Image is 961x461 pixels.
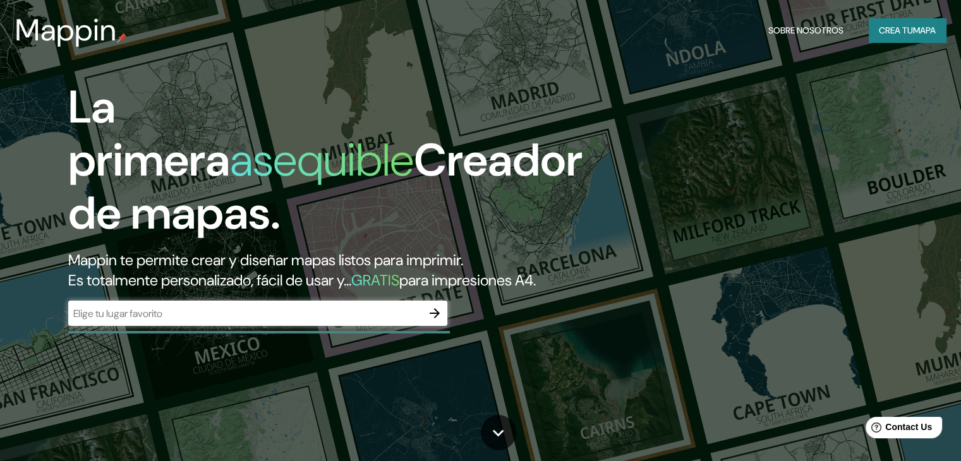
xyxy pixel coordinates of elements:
font: Crea tu [879,25,913,36]
button: Sobre nosotros [763,18,849,42]
img: pin de mapeo [117,33,127,43]
font: Es totalmente personalizado, fácil de usar y... [68,270,351,290]
font: La primera [68,78,230,189]
font: para impresiones A4. [399,270,536,290]
font: Mappin te permite crear y diseñar mapas listos para imprimir. [68,250,463,270]
font: Mappin [15,10,117,50]
font: mapa [913,25,936,36]
font: Sobre nosotros [768,25,843,36]
input: Elige tu lugar favorito [68,306,422,321]
font: Creador de mapas. [68,131,583,242]
button: Crea tumapa [869,18,946,42]
font: asequible [230,131,414,189]
iframe: Help widget launcher [849,412,947,447]
font: GRATIS [351,270,399,290]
